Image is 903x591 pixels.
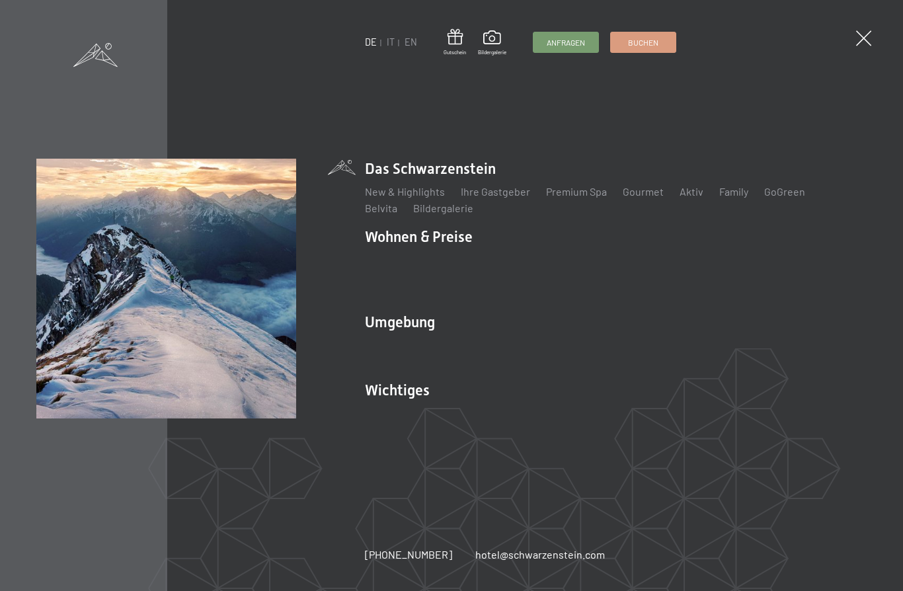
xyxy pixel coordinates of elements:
a: [PHONE_NUMBER] [365,547,452,562]
a: Bildergalerie [478,30,506,56]
a: Buchen [611,32,676,52]
a: Bildergalerie [413,202,473,214]
a: Anfragen [533,32,598,52]
a: DE [365,36,377,48]
a: EN [405,36,417,48]
a: Belvita [365,202,397,214]
a: GoGreen [764,185,805,198]
span: [PHONE_NUMBER] [365,548,452,561]
span: Gutschein [444,49,466,56]
span: Buchen [628,37,658,48]
span: Bildergalerie [478,49,506,56]
a: hotel@schwarzenstein.com [475,547,605,562]
a: Family [719,185,748,198]
a: Gourmet [623,185,664,198]
a: Gutschein [444,29,466,56]
a: New & Highlights [365,185,445,198]
a: Premium Spa [546,185,607,198]
a: Ihre Gastgeber [461,185,530,198]
span: Anfragen [547,37,585,48]
a: Aktiv [680,185,703,198]
a: IT [387,36,395,48]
